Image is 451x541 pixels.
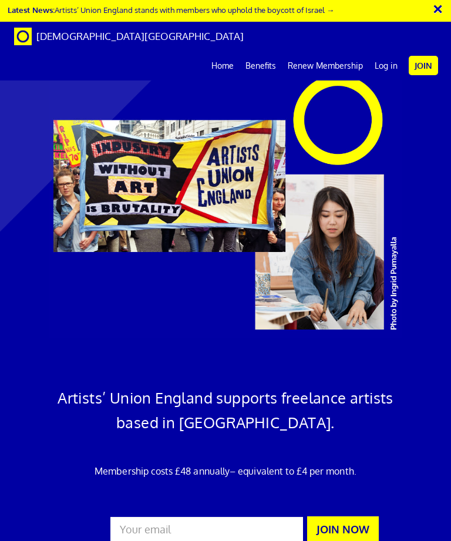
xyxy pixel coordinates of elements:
a: Home [206,51,240,80]
a: Renew Membership [282,51,369,80]
span: [DEMOGRAPHIC_DATA][GEOGRAPHIC_DATA] [36,30,244,42]
a: Brand [DEMOGRAPHIC_DATA][GEOGRAPHIC_DATA] [5,22,253,51]
a: Join [409,56,438,75]
a: Log in [369,51,403,80]
p: Membership costs £48 annually – equivalent to £4 per month. [51,464,400,478]
strong: Latest News: [8,5,55,15]
h1: Artists’ Union England supports freelance artists based in [GEOGRAPHIC_DATA]. [51,385,400,435]
a: Latest News:Artists’ Union England stands with members who uphold the boycott of Israel → [8,5,334,15]
a: Benefits [240,51,282,80]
